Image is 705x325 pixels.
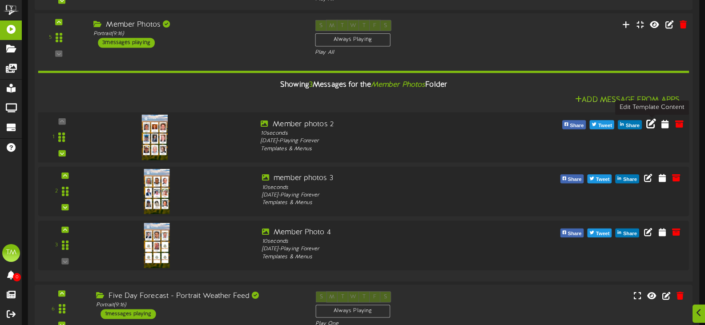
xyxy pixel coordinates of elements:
[261,137,521,145] div: [DATE] - Playing Forever
[101,309,156,319] div: 1 messages playing
[2,244,20,262] div: TM
[566,175,584,185] span: Share
[96,292,302,302] div: Five Day Forecast - Portrait Weather Feed
[315,49,467,56] div: Play All
[31,76,696,95] div: Showing Messages for the Folder
[262,253,520,261] div: Templates & Menus
[588,175,612,184] button: Tweet
[315,305,390,318] div: Always Playing
[262,228,520,238] div: Member Photo 4
[142,115,168,160] img: 3a08f5d4-5813-4a00-b304-00d78a9dacaa.png
[560,175,584,184] button: Share
[624,121,641,131] span: Share
[618,120,642,129] button: Share
[93,30,302,38] div: Portrait ( 9:16 )
[262,192,520,199] div: [DATE] - Playing Forever
[572,95,682,106] button: Add Message From Apps
[560,229,584,237] button: Share
[616,175,639,184] button: Share
[621,175,639,185] span: Share
[144,223,169,268] img: 2a54a14d-5cbb-4bdc-8d07-1248f9fd83fa.png
[13,273,21,281] span: 0
[262,184,520,192] div: 10 seconds
[98,38,155,48] div: 3 messages playing
[52,305,55,313] div: 6
[262,246,520,253] div: [DATE] - Playing Forever
[588,229,612,237] button: Tweet
[309,81,313,89] span: 3
[96,302,302,309] div: Portrait ( 9:16 )
[590,120,614,129] button: Tweet
[566,229,584,239] span: Share
[315,33,390,47] div: Always Playing
[616,229,639,237] button: Share
[594,175,612,185] span: Tweet
[568,121,585,131] span: Share
[93,20,302,30] div: Member Photos
[621,229,639,239] span: Share
[594,229,612,239] span: Tweet
[262,173,520,184] div: member photos 3
[261,145,521,153] div: Templates & Menus
[262,238,520,245] div: 10 seconds
[144,169,169,214] img: c7441e2e-370d-4173-903e-a83df2baef7a.png
[371,81,426,89] i: Member Photos
[261,130,521,138] div: 10 seconds
[596,121,614,131] span: Tweet
[562,120,586,129] button: Share
[262,199,520,207] div: Templates & Menus
[261,119,521,129] div: Member photos 2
